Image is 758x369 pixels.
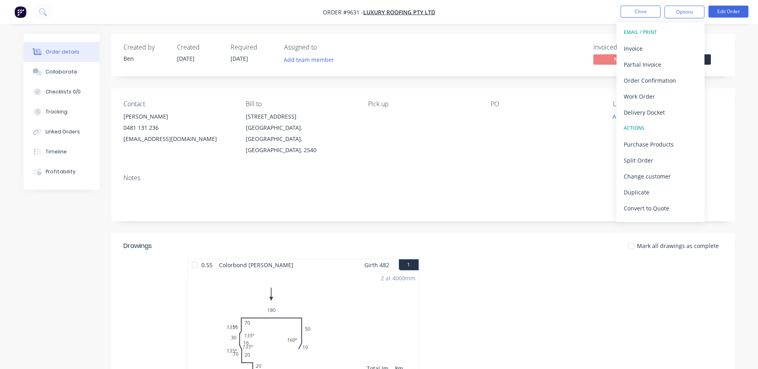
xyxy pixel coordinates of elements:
span: No [593,54,641,64]
button: Options [664,6,704,18]
button: Invoice [617,40,704,56]
span: Mark all drawings as complete [637,242,719,250]
button: Partial Invoice [617,56,704,72]
div: Delivery Docket [624,107,697,118]
div: Tracking [46,108,68,115]
div: Profitability [46,168,76,175]
div: PO [491,100,600,108]
button: EMAIL / PRINT [617,24,704,40]
div: [EMAIL_ADDRESS][DOMAIN_NAME] [123,133,233,145]
span: 0.55 [198,259,216,271]
div: EMAIL / PRINT [624,27,697,38]
button: Edit Order [708,6,748,18]
div: Split Order [624,155,697,166]
div: Contact [123,100,233,108]
button: Checklists 0/0 [24,82,99,102]
div: Notes [123,174,723,182]
div: Timeline [46,148,67,155]
div: Invoiced [593,44,653,51]
span: [DATE] [231,55,248,62]
div: [PERSON_NAME] [123,111,233,122]
div: Created by [123,44,167,51]
button: Add team member [284,54,338,65]
div: Drawings [123,241,152,251]
button: Add team member [279,54,338,65]
div: Linked Orders [46,128,80,135]
button: Tracking [24,102,99,122]
div: Duplicate [624,186,697,198]
div: ACTIONS [624,123,697,133]
div: Purchase Products [624,139,697,150]
button: Order details [24,42,99,62]
button: Split Order [617,152,704,168]
div: [GEOGRAPHIC_DATA], [GEOGRAPHIC_DATA], [GEOGRAPHIC_DATA], 2540 [246,122,355,156]
span: [DATE] [177,55,195,62]
button: Convert to Quote [617,200,704,216]
button: Change customer [617,168,704,184]
div: Collaborate [46,68,77,75]
div: 2 at 4000mm [381,274,416,282]
span: Order #9631 - [323,8,363,16]
div: Archive [624,218,697,230]
button: Archive [617,216,704,232]
button: Delivery Docket [617,104,704,120]
button: Profitability [24,162,99,182]
div: Order Confirmation [624,75,697,86]
button: Work Order [617,88,704,104]
div: Labels [613,100,722,108]
div: Work Order [624,91,697,102]
div: Invoice [624,43,697,54]
div: Assigned to [284,44,364,51]
button: Duplicate [617,184,704,200]
div: Partial Invoice [624,59,697,70]
img: Factory [14,6,26,18]
div: Required [231,44,275,51]
button: Collaborate [24,62,99,82]
div: [PERSON_NAME]0481 131 236[EMAIL_ADDRESS][DOMAIN_NAME] [123,111,233,145]
div: Change customer [624,171,697,182]
div: Bill to [246,100,355,108]
div: [STREET_ADDRESS][GEOGRAPHIC_DATA], [GEOGRAPHIC_DATA], [GEOGRAPHIC_DATA], 2540 [246,111,355,156]
button: Add labels [609,111,645,122]
div: Convert to Quote [624,202,697,214]
button: Close [621,6,661,18]
div: [STREET_ADDRESS] [246,111,355,122]
div: Order details [46,48,80,56]
div: Checklists 0/0 [46,88,81,95]
button: Purchase Products [617,136,704,152]
button: ACTIONS [617,120,704,136]
button: 1 [399,259,419,270]
button: Order Confirmation [617,72,704,88]
a: Luxury Roofing Pty Ltd [363,8,435,16]
span: Girth 482 [364,259,389,271]
button: Linked Orders [24,122,99,142]
div: Created [177,44,221,51]
span: Colorbond [PERSON_NAME] [216,259,296,271]
button: Timeline [24,142,99,162]
div: 0481 131 236 [123,122,233,133]
div: Ben [123,54,167,63]
div: Pick up [368,100,477,108]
